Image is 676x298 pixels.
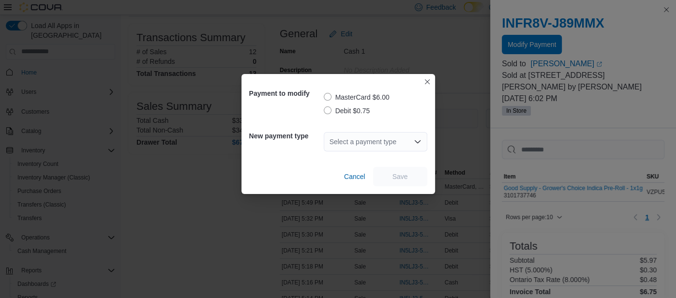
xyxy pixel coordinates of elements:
[324,105,370,117] label: Debit $0.75
[373,167,427,186] button: Save
[421,76,433,88] button: Closes this modal window
[330,136,330,148] input: Accessible screen reader label
[249,84,322,103] h5: Payment to modify
[340,167,369,186] button: Cancel
[249,126,322,146] h5: New payment type
[414,138,421,146] button: Open list of options
[344,172,365,181] span: Cancel
[392,172,408,181] span: Save
[324,91,390,103] label: MasterCard $6.00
